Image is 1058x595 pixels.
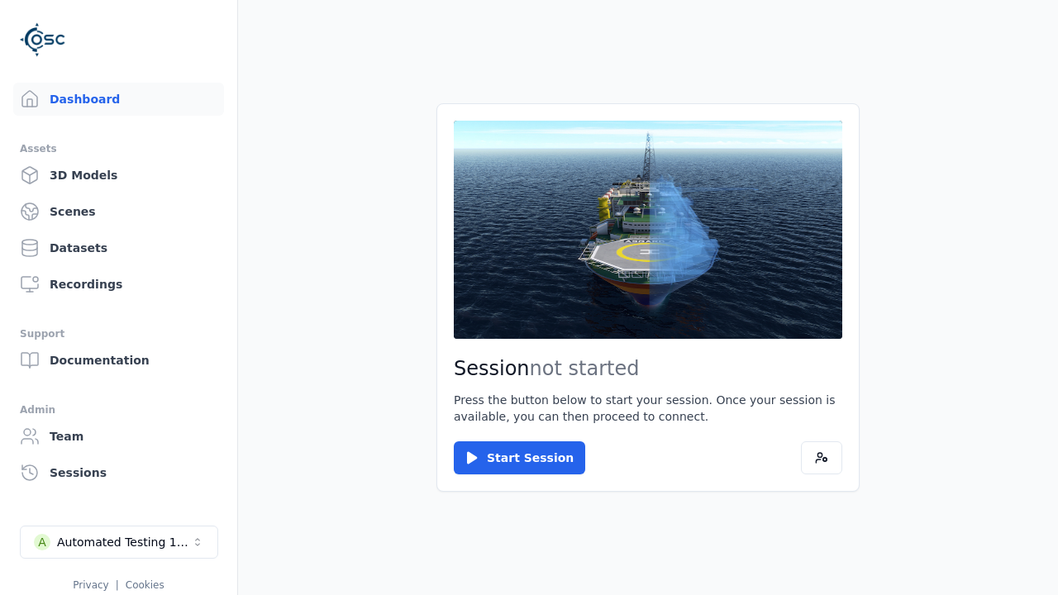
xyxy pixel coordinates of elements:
a: Cookies [126,579,164,591]
h2: Session [454,355,842,382]
div: Support [20,324,217,344]
a: Datasets [13,231,224,264]
span: not started [530,357,640,380]
span: | [116,579,119,591]
a: Team [13,420,224,453]
a: Documentation [13,344,224,377]
div: A [34,534,50,550]
a: Scenes [13,195,224,228]
a: Recordings [13,268,224,301]
a: Sessions [13,456,224,489]
button: Select a workspace [20,526,218,559]
button: Start Session [454,441,585,474]
div: Admin [20,400,217,420]
img: Logo [20,17,66,63]
div: Automated Testing 1 - Playwright [57,534,191,550]
a: Privacy [73,579,108,591]
div: Assets [20,139,217,159]
p: Press the button below to start your session. Once your session is available, you can then procee... [454,392,842,425]
a: Dashboard [13,83,224,116]
a: 3D Models [13,159,224,192]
